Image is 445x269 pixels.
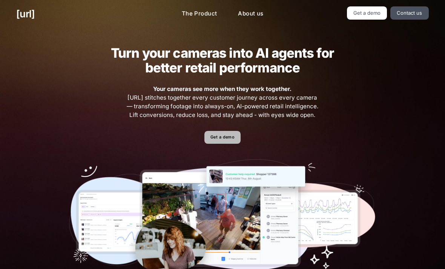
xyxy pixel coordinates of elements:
a: Get a demo [204,131,240,144]
a: The Product [176,6,223,21]
a: [URL] [16,6,35,21]
a: About us [232,6,269,21]
h2: Turn your cameras into AI agents for better retail performance [99,46,346,75]
span: [URL] stitches together every customer journey across every camera — transforming footage into al... [126,85,319,119]
a: Contact us [390,6,429,20]
strong: Your cameras see more when they work together. [153,85,292,92]
a: Get a demo [347,6,387,20]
